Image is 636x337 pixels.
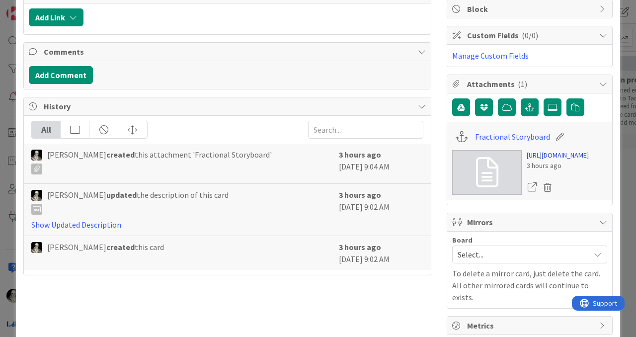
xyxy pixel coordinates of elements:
div: 3 hours ago [527,161,589,171]
span: [PERSON_NAME] this attachment 'Fractional Storyboard' [47,149,272,174]
button: Add Link [29,8,83,26]
span: Mirrors [467,216,594,228]
span: Attachments [467,78,594,90]
span: Custom Fields [467,29,594,41]
img: WS [31,150,42,161]
div: All [32,121,61,138]
span: History [44,100,413,112]
a: Fractional Storyboard [475,131,550,143]
span: Board [452,237,473,244]
b: 3 hours ago [339,190,381,200]
span: [PERSON_NAME] this card [47,241,164,253]
div: [DATE] 9:02 AM [339,241,423,265]
span: [PERSON_NAME] the description of this card [47,189,229,215]
b: created [106,150,135,160]
div: [DATE] 9:02 AM [339,189,423,231]
a: Manage Custom Fields [452,51,529,61]
b: 3 hours ago [339,150,381,160]
span: Support [21,1,45,13]
span: ( 0/0 ) [522,30,538,40]
span: Select... [458,248,585,261]
span: Comments [44,46,413,58]
input: Search... [308,121,423,139]
a: Show Updated Description [31,220,121,230]
span: ( 1 ) [518,79,527,89]
img: WS [31,190,42,201]
b: updated [106,190,137,200]
b: 3 hours ago [339,242,381,252]
a: Open [527,181,538,194]
p: To delete a mirror card, just delete the card. All other mirrored cards will continue to exists. [452,267,607,303]
span: Block [467,3,594,15]
button: Add Comment [29,66,93,84]
a: [URL][DOMAIN_NAME] [527,150,589,161]
img: WS [31,242,42,253]
b: created [106,242,135,252]
span: Metrics [467,320,594,332]
div: [DATE] 9:04 AM [339,149,423,178]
